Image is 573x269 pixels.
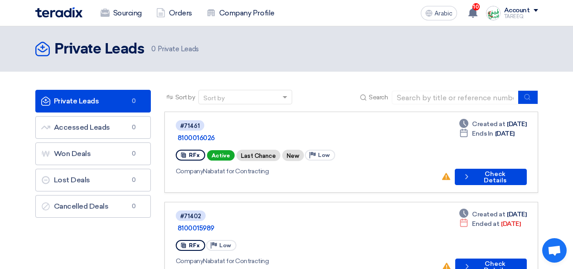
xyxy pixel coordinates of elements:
[132,98,136,104] font: 0
[484,170,506,184] font: Check Details
[472,210,505,218] font: Created at
[54,202,109,210] font: Cancelled Deals
[178,134,404,142] a: 8100016026
[219,9,274,17] font: Company Profile
[93,3,149,23] a: Sourcing
[35,169,151,191] a: Lost Deals0
[189,242,200,249] font: RFx
[54,149,91,158] font: Won Deals
[151,45,156,53] font: 0
[421,6,457,20] button: Arabic
[35,142,151,165] a: Won Deals0
[501,220,520,228] font: [DATE]
[178,134,215,142] font: 8100016026
[35,116,151,139] a: Accessed Leads0
[507,120,526,128] font: [DATE]
[54,97,99,105] font: Private Leads
[369,93,388,101] font: Search
[434,10,453,17] font: Arabic
[472,120,505,128] font: Created at
[176,167,203,175] font: Company
[203,94,225,102] font: Sort by
[392,91,519,104] input: Search by title or reference number
[180,213,201,220] font: #71402
[113,9,142,17] font: Sourcing
[132,124,136,131] font: 0
[486,6,501,20] img: Screenshot___1727703618088.png
[507,210,526,218] font: [DATE]
[175,93,195,101] font: Sort by
[318,152,330,158] font: Low
[542,238,567,263] div: Open chat
[178,224,214,232] font: 8100015989
[504,6,530,14] font: Account
[180,122,200,129] font: #71461
[132,176,136,183] font: 0
[189,152,200,158] font: RFx
[132,203,136,210] font: 0
[287,152,299,159] font: New
[169,9,192,17] font: Orders
[212,152,230,159] font: Active
[178,224,404,232] a: 8100015989
[149,3,199,23] a: Orders
[35,195,151,218] a: Cancelled Deals0
[472,220,499,228] font: Ended at
[241,152,276,159] font: Last Chance
[472,130,493,137] font: Ends In
[473,4,479,10] font: 10
[495,130,515,137] font: [DATE]
[54,123,110,132] font: Accessed Leads
[203,257,269,265] font: Nabatat for Contracting
[176,257,203,265] font: Company
[35,7,82,18] img: Teradix logo
[219,242,231,249] font: Low
[35,90,151,112] a: Private Leads0
[54,176,90,184] font: Lost Deals
[504,14,524,20] font: TAREEQ
[455,169,527,185] button: Check Details
[203,167,269,175] font: Nabatat for Contracting
[132,150,136,157] font: 0
[54,42,144,57] font: Private Leads
[158,45,199,53] font: Private Leads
